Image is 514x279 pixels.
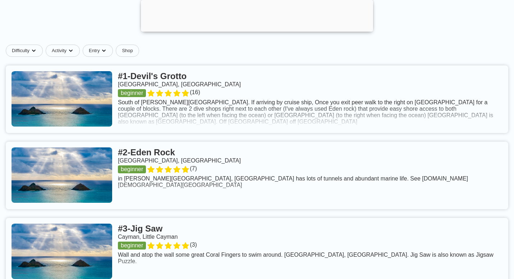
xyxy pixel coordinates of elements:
[46,45,83,57] button: Activitydropdown caret
[68,48,74,54] img: dropdown caret
[89,48,100,54] span: Entry
[116,45,139,57] a: Shop
[6,45,46,57] button: Difficultydropdown caret
[83,6,431,39] iframe: Advertisement
[52,48,66,54] span: Activity
[101,48,107,54] img: dropdown caret
[12,48,29,54] span: Difficulty
[83,45,116,57] button: Entrydropdown caret
[31,48,37,54] img: dropdown caret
